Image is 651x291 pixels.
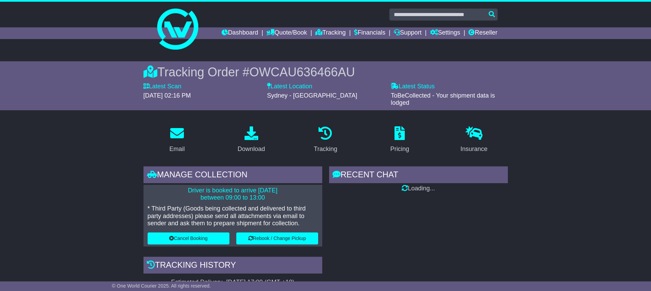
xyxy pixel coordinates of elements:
div: Tracking Order # [143,65,508,79]
a: Settings [430,27,460,39]
span: ToBeCollected - Your shipment data is lodged [391,92,495,106]
a: Dashboard [222,27,258,39]
div: Estimated Delivery - [143,279,322,286]
a: Pricing [386,124,414,156]
a: Insurance [456,124,492,156]
span: [DATE] 02:16 PM [143,92,191,99]
span: © One World Courier 2025. All rights reserved. [112,283,211,289]
div: Pricing [390,144,409,154]
a: Financials [354,27,385,39]
a: Tracking [309,124,341,156]
a: Tracking [315,27,346,39]
div: Tracking [314,144,337,154]
div: Manage collection [143,166,322,185]
label: Latest Location [267,83,312,90]
div: Loading... [329,185,508,192]
a: Email [165,124,189,156]
div: [DATE] 17:00 (GMT +10) [226,279,295,286]
div: Email [169,144,185,154]
a: Download [233,124,270,156]
a: Reseller [468,27,497,39]
a: Quote/Book [266,27,307,39]
span: Sydney - [GEOGRAPHIC_DATA] [267,92,357,99]
label: Latest Scan [143,83,181,90]
button: Cancel Booking [148,232,229,244]
div: Insurance [461,144,488,154]
button: Rebook / Change Pickup [236,232,318,244]
div: RECENT CHAT [329,166,508,185]
div: Tracking history [143,257,322,275]
p: Driver is booked to arrive [DATE] between 09:00 to 13:00 [148,187,318,202]
span: OWCAU636466AU [249,65,355,79]
p: * Third Party (Goods being collected and delivered to third party addresses) please send all atta... [148,205,318,227]
div: Download [238,144,265,154]
label: Latest Status [391,83,435,90]
a: Support [394,27,422,39]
